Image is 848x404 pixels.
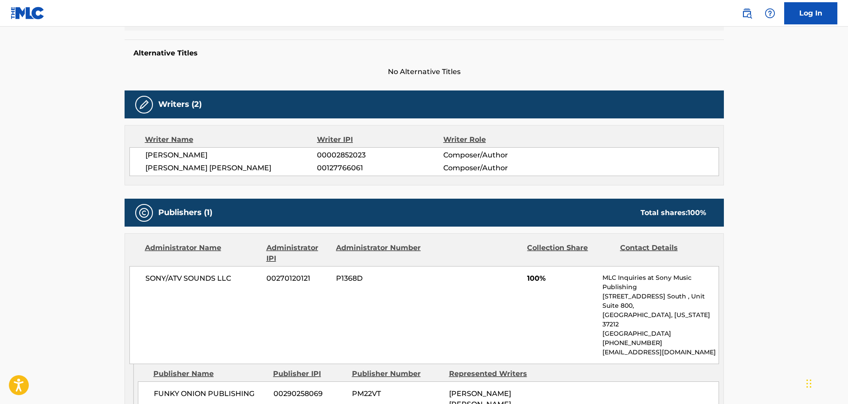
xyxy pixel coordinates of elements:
[352,388,442,399] span: PM22VT
[145,243,260,264] div: Administrator Name
[602,310,718,329] p: [GEOGRAPHIC_DATA], [US_STATE] 37212
[11,7,45,20] img: MLC Logo
[133,49,715,58] h5: Alternative Titles
[273,369,345,379] div: Publisher IPI
[139,208,149,218] img: Publishers
[761,4,779,22] div: Help
[145,134,317,145] div: Writer Name
[145,163,317,173] span: [PERSON_NAME] [PERSON_NAME]
[449,369,539,379] div: Represented Writers
[602,273,718,292] p: MLC Inquiries at Sony Music Publishing
[443,150,558,161] span: Composer/Author
[688,208,706,217] span: 100 %
[336,273,422,284] span: P1368D
[266,273,329,284] span: 00270120121
[145,150,317,161] span: [PERSON_NAME]
[602,292,718,310] p: [STREET_ADDRESS] South , Unit Suite 800,
[352,369,442,379] div: Publisher Number
[336,243,422,264] div: Administrator Number
[602,348,718,357] p: [EMAIL_ADDRESS][DOMAIN_NAME]
[317,163,443,173] span: 00127766061
[742,8,752,19] img: search
[784,2,837,24] a: Log In
[765,8,775,19] img: help
[443,134,558,145] div: Writer Role
[158,99,202,110] h5: Writers (2)
[602,338,718,348] p: [PHONE_NUMBER]
[527,273,596,284] span: 100%
[274,388,345,399] span: 00290258069
[620,243,706,264] div: Contact Details
[317,134,443,145] div: Writer IPI
[154,388,267,399] span: FUNKY ONION PUBLISHING
[153,369,266,379] div: Publisher Name
[443,163,558,173] span: Composer/Author
[806,370,812,397] div: Drag
[317,150,443,161] span: 00002852023
[527,243,613,264] div: Collection Share
[139,99,149,110] img: Writers
[125,67,724,77] span: No Alternative Titles
[158,208,212,218] h5: Publishers (1)
[738,4,756,22] a: Public Search
[641,208,706,218] div: Total shares:
[266,243,329,264] div: Administrator IPI
[804,361,848,404] iframe: Chat Widget
[602,329,718,338] p: [GEOGRAPHIC_DATA]
[145,273,260,284] span: SONY/ATV SOUNDS LLC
